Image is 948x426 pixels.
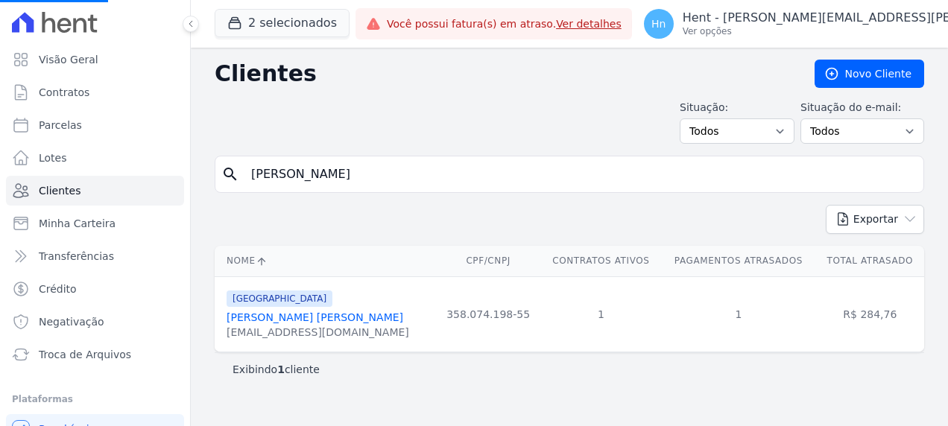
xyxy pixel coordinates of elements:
[39,150,67,165] span: Lotes
[6,176,184,206] a: Clientes
[39,347,131,362] span: Troca de Arquivos
[12,390,178,408] div: Plataformas
[39,216,116,231] span: Minha Carteira
[541,246,661,276] th: Contratos Ativos
[815,60,924,88] a: Novo Cliente
[6,241,184,271] a: Transferências
[541,276,661,352] td: 1
[816,276,924,352] td: R$ 284,76
[6,209,184,238] a: Minha Carteira
[651,19,666,29] span: Hn
[215,9,350,37] button: 2 selecionados
[39,183,80,198] span: Clientes
[436,276,541,352] td: 358.074.198-55
[39,52,98,67] span: Visão Geral
[6,143,184,173] a: Lotes
[227,290,332,307] span: [GEOGRAPHIC_DATA]
[39,85,89,100] span: Contratos
[227,311,403,323] a: [PERSON_NAME] [PERSON_NAME]
[661,276,816,352] td: 1
[680,100,794,115] label: Situação:
[6,307,184,337] a: Negativação
[39,118,82,133] span: Parcelas
[39,249,114,264] span: Transferências
[6,45,184,74] a: Visão Geral
[215,60,791,87] h2: Clientes
[436,246,541,276] th: CPF/CNPJ
[227,325,409,340] div: [EMAIL_ADDRESS][DOMAIN_NAME]
[215,246,436,276] th: Nome
[233,362,320,377] p: Exibindo cliente
[39,314,104,329] span: Negativação
[6,274,184,304] a: Crédito
[6,77,184,107] a: Contratos
[800,100,924,115] label: Situação do e-mail:
[221,165,239,183] i: search
[6,340,184,369] a: Troca de Arquivos
[826,205,924,234] button: Exportar
[277,363,285,375] b: 1
[39,282,77,296] span: Crédito
[242,159,917,189] input: Buscar por nome, CPF ou e-mail
[556,18,622,30] a: Ver detalhes
[387,16,622,32] span: Você possui fatura(s) em atraso.
[816,246,924,276] th: Total Atrasado
[6,110,184,140] a: Parcelas
[661,246,816,276] th: Pagamentos Atrasados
